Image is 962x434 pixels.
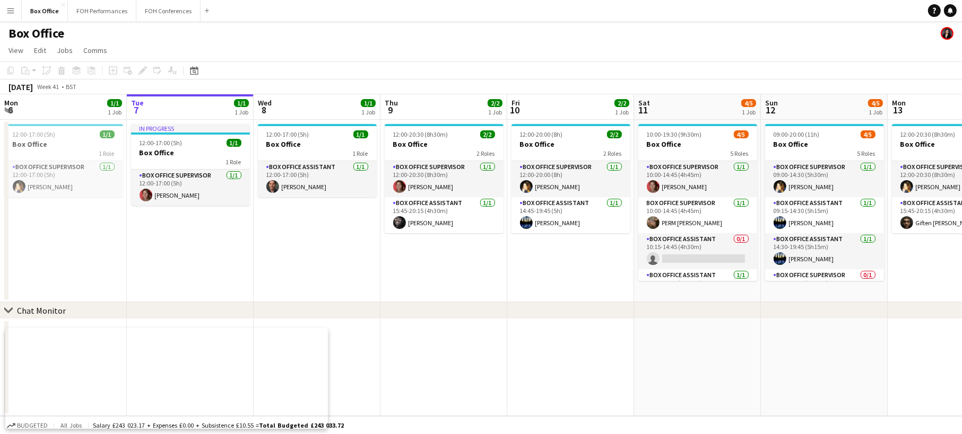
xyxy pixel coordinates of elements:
div: 1 Job [488,108,502,116]
span: 1/1 [361,99,376,107]
span: Sun [765,98,778,108]
button: FOH Conferences [136,1,201,21]
span: 2 Roles [477,149,495,157]
span: 1 Role [226,158,241,166]
app-job-card: 12:00-17:00 (5h)1/1Box Office1 RoleBox Office Assistant1/112:00-17:00 (5h)[PERSON_NAME] [258,124,377,197]
span: 4/5 [734,130,749,138]
app-card-role: Box Office Supervisor1/109:00-14:30 (5h30m)[PERSON_NAME] [765,161,884,197]
h3: Box Office [638,139,757,149]
span: 10:00-19:30 (9h30m) [647,130,702,138]
div: 1 Job [108,108,122,116]
span: 7 [129,104,144,116]
span: 13 [890,104,906,116]
a: View [4,43,28,57]
app-card-role: Box Office Assistant1/114:45-19:15 (4h30m) [638,269,757,305]
app-job-card: 10:00-19:30 (9h30m)4/5Box Office5 RolesBox Office Supervisor1/110:00-14:45 (4h45m)[PERSON_NAME]Bo... [638,124,757,281]
app-card-role: Box Office Assistant1/114:30-19:45 (5h15m)[PERSON_NAME] [765,233,884,269]
span: 10 [510,104,520,116]
app-card-role: Box Office Supervisor1/112:00-17:00 (5h)[PERSON_NAME] [4,161,123,197]
span: Mon [4,98,18,108]
div: 1 Job [361,108,375,116]
span: 11 [637,104,650,116]
app-card-role: Box Office Supervisor1/112:00-17:00 (5h)[PERSON_NAME] [131,170,250,206]
span: 8 [256,104,272,116]
app-card-role: Box Office Supervisor1/110:00-14:45 (4h45m)PERM [PERSON_NAME] [638,197,757,233]
span: 1/1 [100,130,115,138]
app-card-role: Box Office Assistant1/115:45-20:15 (4h30m)[PERSON_NAME] [385,197,504,233]
app-card-role: Box Office Assistant1/109:15-14:30 (5h15m)[PERSON_NAME] [765,197,884,233]
span: 12:00-20:00 (8h) [520,130,563,138]
span: 12:00-17:00 (5h) [140,139,183,147]
app-card-role: Box Office Assistant0/110:15-14:45 (4h30m) [638,233,757,269]
span: Fri [512,98,520,108]
div: BST [66,83,76,91]
h3: Box Office [4,139,123,149]
span: Budgeted [17,422,48,429]
h3: Box Office [765,139,884,149]
span: 2/2 [480,130,495,138]
span: 12:00-17:00 (5h) [13,130,56,138]
span: 1/1 [353,130,368,138]
h1: Box Office [8,25,64,41]
h3: Box Office [258,139,377,149]
div: Chat Monitor [17,305,66,316]
div: [DATE] [8,82,33,92]
span: 5 Roles [857,149,876,157]
span: Wed [258,98,272,108]
span: 2/2 [614,99,629,107]
span: 4/5 [868,99,883,107]
app-card-role: Box Office Supervisor1/110:00-14:45 (4h45m)[PERSON_NAME] [638,161,757,197]
span: 2/2 [607,130,622,138]
span: 5 Roles [731,149,749,157]
a: Comms [79,43,111,57]
div: 1 Job [869,108,882,116]
app-card-role: Box Office Assistant1/112:00-17:00 (5h)[PERSON_NAME] [258,161,377,197]
div: 12:00-20:30 (8h30m)2/2Box Office2 RolesBox Office Supervisor1/112:00-20:30 (8h30m)[PERSON_NAME]Bo... [385,124,504,233]
app-user-avatar: Lexi Clare [941,27,954,40]
span: Week 41 [35,83,62,91]
h3: Box Office [385,139,504,149]
span: 12:00-20:30 (8h30m) [393,130,448,138]
h3: Box Office [131,148,250,157]
span: Thu [385,98,398,108]
span: 9 [383,104,398,116]
app-job-card: 12:00-17:00 (5h)1/1Box Office1 RoleBox Office Supervisor1/112:00-17:00 (5h)[PERSON_NAME] [4,124,123,197]
a: Edit [30,43,50,57]
a: Jobs [53,43,77,57]
span: Tue [131,98,144,108]
span: Sat [638,98,650,108]
app-card-role: Box Office Supervisor1/112:00-20:30 (8h30m)[PERSON_NAME] [385,161,504,197]
div: In progress [131,124,250,132]
span: Jobs [57,46,73,55]
span: 4/5 [861,130,876,138]
span: 1/1 [227,139,241,147]
span: 1 Role [353,149,368,157]
span: 1 Role [99,149,115,157]
div: 1 Job [615,108,629,116]
span: Comms [83,46,107,55]
span: 12:00-20:30 (8h30m) [900,130,956,138]
span: 2/2 [488,99,502,107]
span: 12:00-17:00 (5h) [266,130,309,138]
span: Edit [34,46,46,55]
span: Mon [892,98,906,108]
button: Box Office [22,1,68,21]
span: 4/5 [741,99,756,107]
span: 12 [764,104,778,116]
span: 1/1 [107,99,122,107]
app-card-role: Box Office Supervisor1/112:00-20:00 (8h)[PERSON_NAME] [512,161,630,197]
app-job-card: 12:00-20:00 (8h)2/2Box Office2 RolesBox Office Supervisor1/112:00-20:00 (8h)[PERSON_NAME]Box Offi... [512,124,630,233]
app-job-card: 09:00-20:00 (11h)4/5Box Office5 RolesBox Office Supervisor1/109:00-14:30 (5h30m)[PERSON_NAME]Box ... [765,124,884,281]
span: 1/1 [234,99,249,107]
app-job-card: In progress12:00-17:00 (5h)1/1Box Office1 RoleBox Office Supervisor1/112:00-17:00 (5h)[PERSON_NAME] [131,124,250,206]
span: 2 Roles [604,149,622,157]
div: 1 Job [235,108,248,116]
iframe: Popup CTA [5,328,328,429]
h3: Box Office [512,139,630,149]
